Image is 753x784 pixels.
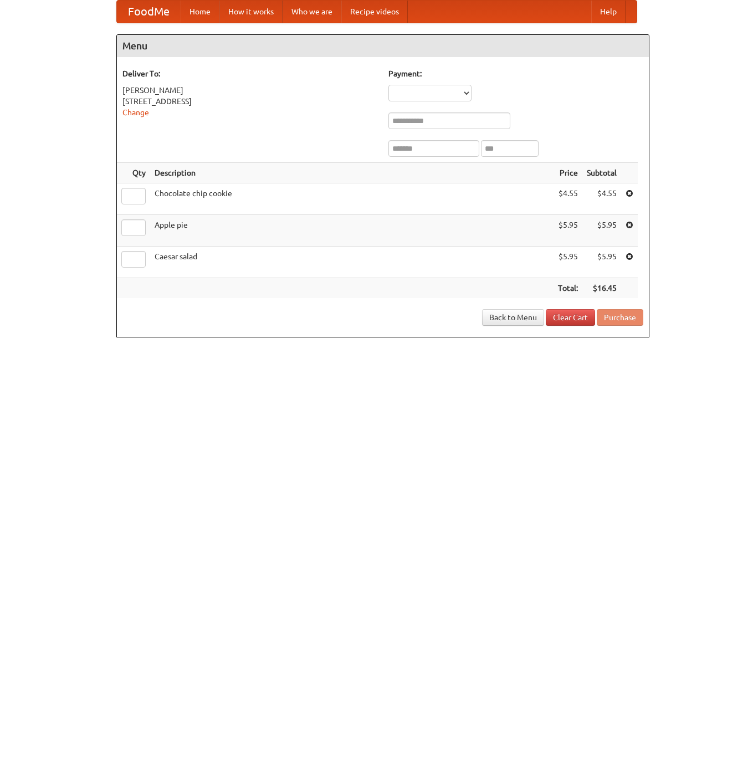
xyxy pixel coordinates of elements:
[117,35,649,57] h4: Menu
[597,309,643,326] button: Purchase
[150,215,554,247] td: Apple pie
[117,163,150,183] th: Qty
[150,163,554,183] th: Description
[554,278,582,299] th: Total:
[582,163,621,183] th: Subtotal
[150,183,554,215] td: Chocolate chip cookie
[582,215,621,247] td: $5.95
[554,215,582,247] td: $5.95
[122,108,149,117] a: Change
[122,96,377,107] div: [STREET_ADDRESS]
[219,1,283,23] a: How it works
[582,183,621,215] td: $4.55
[546,309,595,326] a: Clear Cart
[341,1,408,23] a: Recipe videos
[554,163,582,183] th: Price
[122,85,377,96] div: [PERSON_NAME]
[554,247,582,278] td: $5.95
[181,1,219,23] a: Home
[283,1,341,23] a: Who we are
[150,247,554,278] td: Caesar salad
[117,1,181,23] a: FoodMe
[554,183,582,215] td: $4.55
[582,247,621,278] td: $5.95
[122,68,377,79] h5: Deliver To:
[582,278,621,299] th: $16.45
[591,1,626,23] a: Help
[388,68,643,79] h5: Payment:
[482,309,544,326] a: Back to Menu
